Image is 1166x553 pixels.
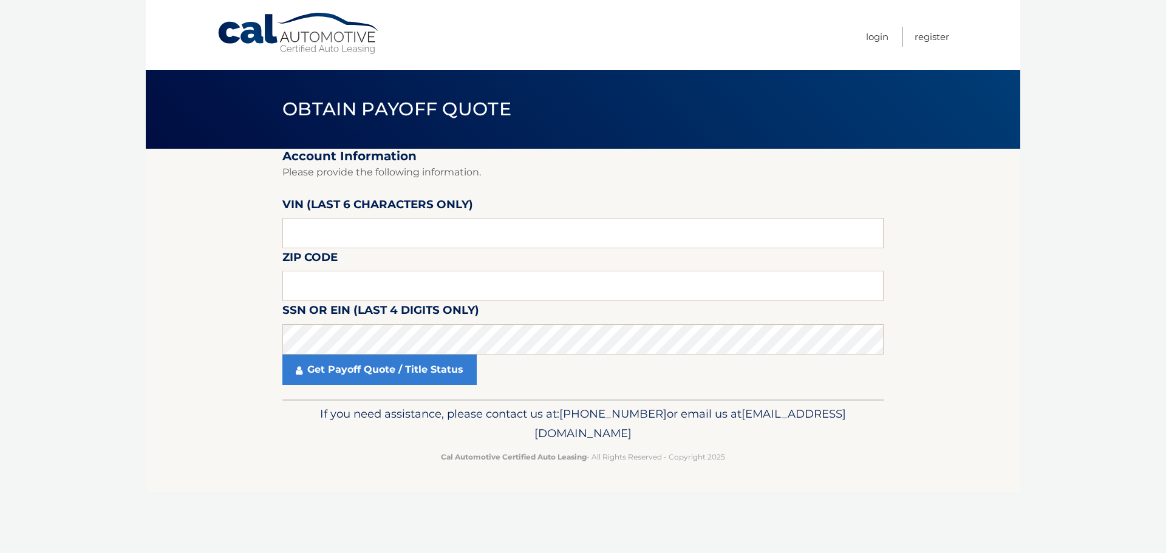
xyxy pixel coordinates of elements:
label: Zip Code [282,248,338,271]
p: - All Rights Reserved - Copyright 2025 [290,450,876,463]
label: VIN (last 6 characters only) [282,195,473,218]
span: Obtain Payoff Quote [282,98,511,120]
a: Register [915,27,949,47]
h2: Account Information [282,149,884,164]
a: Cal Automotive [217,12,381,55]
strong: Cal Automotive Certified Auto Leasing [441,452,587,461]
p: If you need assistance, please contact us at: or email us at [290,404,876,443]
span: [PHONE_NUMBER] [559,407,667,421]
a: Get Payoff Quote / Title Status [282,355,477,385]
label: SSN or EIN (last 4 digits only) [282,301,479,324]
p: Please provide the following information. [282,164,884,181]
a: Login [866,27,888,47]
